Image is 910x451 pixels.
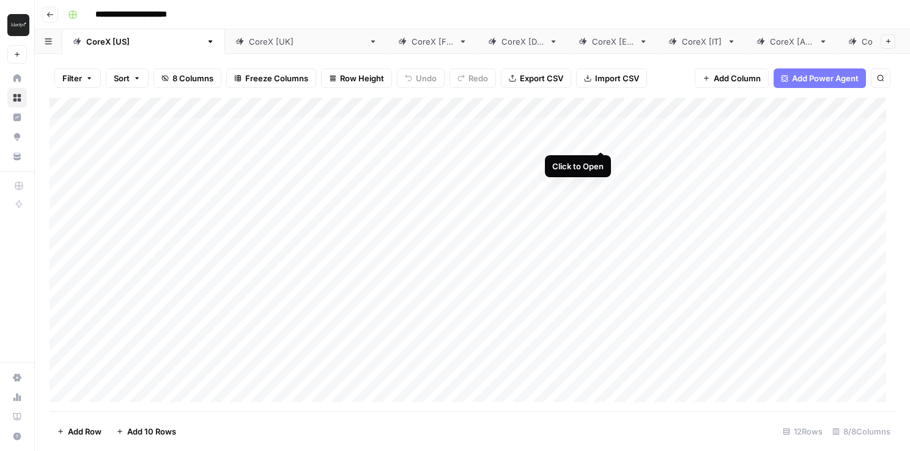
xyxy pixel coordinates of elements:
[114,72,130,84] span: Sort
[62,72,82,84] span: Filter
[68,425,102,438] span: Add Row
[595,72,639,84] span: Import CSV
[7,387,27,407] a: Usage
[770,35,814,48] div: CoreX [AU]
[412,35,454,48] div: CoreX [FR]
[172,72,213,84] span: 8 Columns
[501,68,571,88] button: Export CSV
[7,368,27,387] a: Settings
[862,35,905,48] div: CoreX [SG]
[62,29,225,54] a: CoreX [[GEOGRAPHIC_DATA]]
[827,422,895,441] div: 8/8 Columns
[520,72,563,84] span: Export CSV
[321,68,392,88] button: Row Height
[792,72,859,84] span: Add Power Agent
[7,108,27,127] a: Insights
[592,35,634,48] div: CoreX [ES]
[109,422,183,441] button: Add 10 Rows
[7,407,27,427] a: Learning Hub
[225,29,388,54] a: CoreX [[GEOGRAPHIC_DATA]]
[154,68,221,88] button: 8 Columns
[695,68,769,88] button: Add Column
[746,29,838,54] a: CoreX [AU]
[388,29,478,54] a: CoreX [FR]
[552,160,604,172] div: Click to Open
[7,147,27,166] a: Your Data
[714,72,761,84] span: Add Column
[86,35,201,48] div: CoreX [[GEOGRAPHIC_DATA]]
[7,14,29,36] img: Klaviyo Logo
[397,68,445,88] button: Undo
[50,422,109,441] button: Add Row
[658,29,746,54] a: CoreX [IT]
[449,68,496,88] button: Redo
[127,425,176,438] span: Add 10 Rows
[774,68,866,88] button: Add Power Agent
[416,72,437,84] span: Undo
[54,68,101,88] button: Filter
[576,68,647,88] button: Import CSV
[340,72,384,84] span: Row Height
[682,35,722,48] div: CoreX [IT]
[568,29,658,54] a: CoreX [ES]
[7,127,27,147] a: Opportunities
[245,72,308,84] span: Freeze Columns
[478,29,568,54] a: CoreX [DE]
[7,68,27,88] a: Home
[106,68,149,88] button: Sort
[778,422,827,441] div: 12 Rows
[7,88,27,108] a: Browse
[468,72,488,84] span: Redo
[249,35,364,48] div: CoreX [[GEOGRAPHIC_DATA]]
[226,68,316,88] button: Freeze Columns
[501,35,544,48] div: CoreX [DE]
[7,427,27,446] button: Help + Support
[7,10,27,40] button: Workspace: Klaviyo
